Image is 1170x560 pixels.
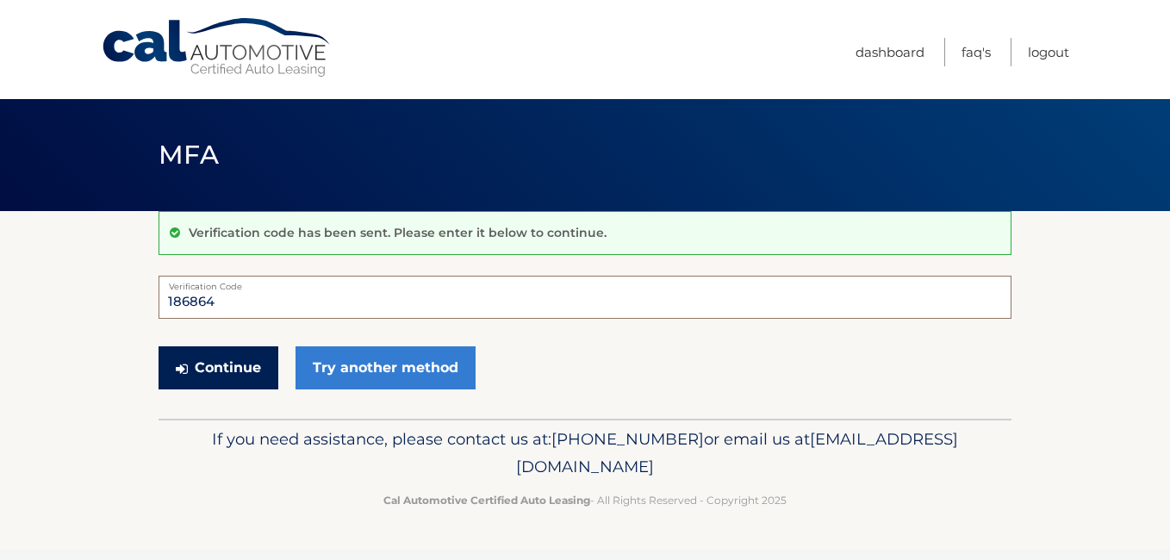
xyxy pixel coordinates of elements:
[856,38,924,66] a: Dashboard
[189,225,607,240] p: Verification code has been sent. Please enter it below to continue.
[962,38,991,66] a: FAQ's
[159,276,1011,289] label: Verification Code
[296,346,476,389] a: Try another method
[159,139,219,171] span: MFA
[1028,38,1069,66] a: Logout
[159,346,278,389] button: Continue
[159,276,1011,319] input: Verification Code
[383,494,590,507] strong: Cal Automotive Certified Auto Leasing
[170,491,1000,509] p: - All Rights Reserved - Copyright 2025
[101,17,333,78] a: Cal Automotive
[170,426,1000,481] p: If you need assistance, please contact us at: or email us at
[551,429,704,449] span: [PHONE_NUMBER]
[516,429,958,476] span: [EMAIL_ADDRESS][DOMAIN_NAME]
